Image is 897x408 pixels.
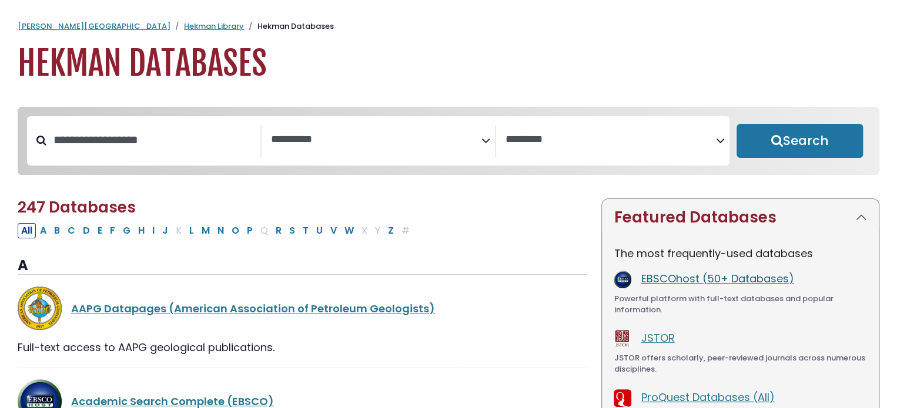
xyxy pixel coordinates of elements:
button: Filter Results R [272,223,285,238]
a: [PERSON_NAME][GEOGRAPHIC_DATA] [18,21,170,32]
button: Filter Results E [94,223,106,238]
textarea: Search [506,134,716,146]
button: Filter Results G [119,223,134,238]
input: Search database by title or keyword [46,130,260,150]
button: Filter Results T [299,223,312,238]
button: Filter Results B [51,223,63,238]
h3: A [18,257,587,275]
div: Alpha-list to filter by first letter of database name [18,222,414,237]
button: Filter Results I [149,223,158,238]
a: AAPG Datapages (American Association of Petroleum Geologists) [71,301,435,316]
button: Filter Results F [106,223,119,238]
button: Filter Results V [327,223,340,238]
a: EBSCOhost (50+ Databases) [641,271,794,286]
div: Powerful platform with full-text databases and popular information. [614,293,867,316]
a: JSTOR [641,331,674,345]
div: Full-text access to AAPG geological publications. [18,339,587,355]
nav: breadcrumb [18,21,879,32]
button: Filter Results O [228,223,243,238]
button: Submit for Search Results [737,124,863,158]
button: Filter Results W [341,223,357,238]
button: Filter Results U [313,223,326,238]
span: 247 Databases [18,197,136,218]
button: All [18,223,36,238]
p: The most frequently-used databases [614,245,867,261]
h1: Hekman Databases [18,44,879,83]
button: Filter Results M [198,223,213,238]
button: Filter Results C [64,223,79,238]
div: JSTOR offers scholarly, peer-reviewed journals across numerous disciplines. [614,352,867,375]
button: Filter Results J [159,223,172,238]
button: Featured Databases [602,199,879,236]
button: Filter Results Z [384,223,397,238]
textarea: Search [271,134,481,146]
nav: Search filters [18,107,879,175]
a: ProQuest Databases (All) [641,390,774,404]
a: Hekman Library [184,21,244,32]
button: Filter Results P [243,223,256,238]
button: Filter Results H [135,223,148,238]
button: Filter Results S [286,223,299,238]
button: Filter Results A [36,223,50,238]
button: Filter Results L [186,223,198,238]
button: Filter Results D [79,223,93,238]
button: Filter Results N [214,223,227,238]
li: Hekman Databases [244,21,334,32]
